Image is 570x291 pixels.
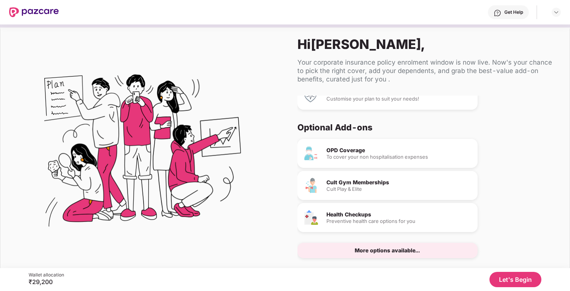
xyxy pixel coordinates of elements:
[29,272,64,278] div: Wallet allocation
[504,9,523,15] div: Get Help
[297,58,558,83] div: Your corporate insurance policy enrolment window is now live. Now's your chance to pick the right...
[326,219,472,224] div: Preventive health care options for you
[326,180,472,185] div: Cult Gym Memberships
[44,55,241,252] img: Flex Benefits Illustration
[297,122,552,133] div: Optional Add-ons
[355,248,420,253] div: More options available...
[9,7,59,17] img: New Pazcare Logo
[326,148,472,153] div: OPD Coverage
[326,154,472,159] div: To cover your non hospitalisation expenses
[494,9,501,17] img: svg+xml;base64,PHN2ZyBpZD0iSGVscC0zMngzMiIgeG1sbnM9Imh0dHA6Ly93d3cudzMub3JnLzIwMDAvc3ZnIiB3aWR0aD...
[297,36,558,52] div: Hi [PERSON_NAME] ,
[304,210,319,225] img: Health Checkups
[326,96,472,101] div: Customise your plan to suit your needs!
[304,146,319,161] img: OPD Coverage
[326,187,472,192] div: Cult Play & Elite
[326,212,472,217] div: Health Checkups
[304,178,319,193] img: Cult Gym Memberships
[29,278,64,286] div: ₹29,200
[553,9,559,15] img: svg+xml;base64,PHN2ZyBpZD0iRHJvcGRvd24tMzJ4MzIiIHhtbG5zPSJodHRwOi8vd3d3LnczLm9yZy8yMDAwL3N2ZyIgd2...
[489,272,541,287] button: Let's Begin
